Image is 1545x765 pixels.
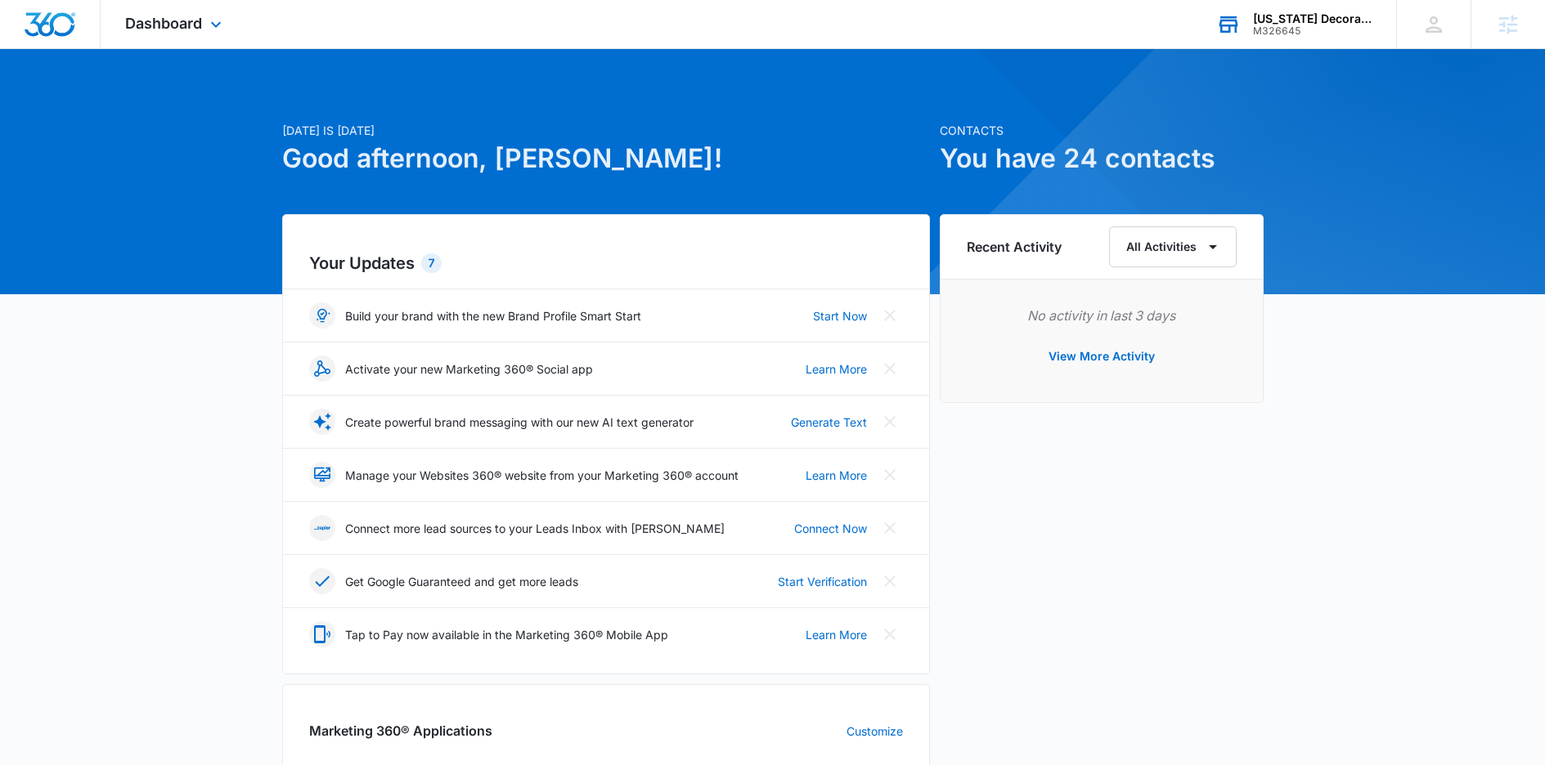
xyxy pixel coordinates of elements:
button: Close [877,568,903,594]
button: Close [877,462,903,488]
button: All Activities [1109,226,1237,267]
button: View More Activity [1032,337,1171,376]
a: Learn More [806,467,867,484]
span: Dashboard [125,15,202,32]
p: Manage your Websites 360® website from your Marketing 360® account [345,467,739,484]
p: Build your brand with the new Brand Profile Smart Start [345,307,641,324]
p: Connect more lead sources to your Leads Inbox with [PERSON_NAME] [345,520,725,537]
a: Start Verification [778,573,867,590]
p: Activate your new Marketing 360® Social app [345,360,593,378]
p: Create powerful brand messaging with our new AI text generator [345,414,694,431]
button: Close [877,409,903,435]
a: Generate Text [791,414,867,431]
h1: Good afternoon, [PERSON_NAME]! [282,139,930,178]
div: account name [1253,12,1372,25]
button: Close [877,621,903,647]
h1: You have 24 contacts [940,139,1264,178]
p: Get Google Guaranteed and get more leads [345,573,578,590]
button: Close [877,356,903,382]
a: Learn More [806,360,867,378]
a: Customize [847,722,903,740]
button: Close [877,515,903,541]
p: Tap to Pay now available in the Marketing 360® Mobile App [345,626,668,643]
p: Contacts [940,122,1264,139]
a: Start Now [813,307,867,324]
div: 7 [421,253,442,273]
h2: Marketing 360® Applications [309,721,492,740]
p: [DATE] is [DATE] [282,122,930,139]
h2: Your Updates [309,251,903,275]
a: Learn More [806,626,867,643]
div: account id [1253,25,1372,37]
a: Connect Now [794,520,867,537]
h6: Recent Activity [967,237,1062,257]
button: Close [877,302,903,329]
p: No activity in last 3 days [967,306,1237,325]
